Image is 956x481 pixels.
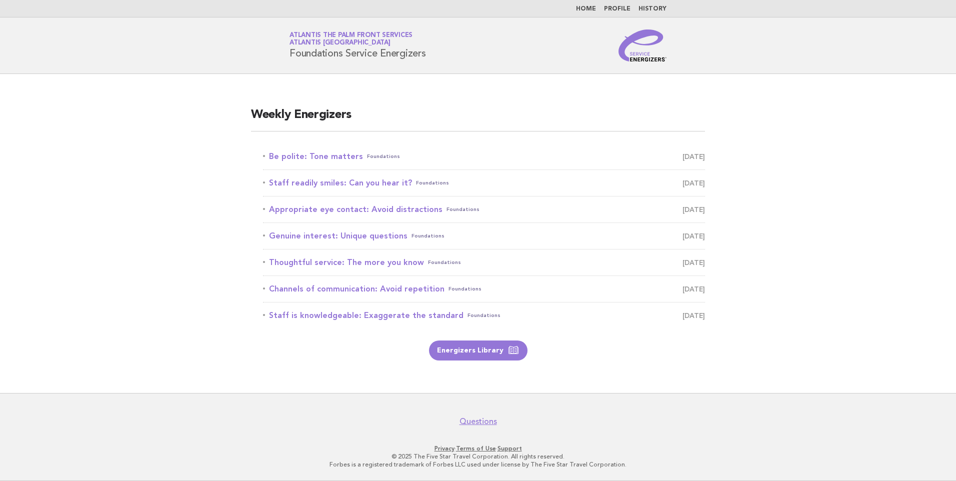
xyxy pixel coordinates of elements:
[367,149,400,163] span: Foundations
[467,308,500,322] span: Foundations
[682,149,705,163] span: [DATE]
[289,40,390,46] span: Atlantis [GEOGRAPHIC_DATA]
[576,6,596,12] a: Home
[446,202,479,216] span: Foundations
[251,107,705,131] h2: Weekly Energizers
[682,282,705,296] span: [DATE]
[428,255,461,269] span: Foundations
[263,282,705,296] a: Channels of communication: Avoid repetitionFoundations [DATE]
[263,308,705,322] a: Staff is knowledgeable: Exaggerate the standardFoundations [DATE]
[638,6,666,12] a: History
[434,445,454,452] a: Privacy
[289,32,412,46] a: Atlantis The Palm Front ServicesAtlantis [GEOGRAPHIC_DATA]
[618,29,666,61] img: Service Energizers
[682,176,705,190] span: [DATE]
[263,176,705,190] a: Staff readily smiles: Can you hear it?Foundations [DATE]
[411,229,444,243] span: Foundations
[459,416,497,426] a: Questions
[497,445,522,452] a: Support
[172,452,784,460] p: © 2025 The Five Star Travel Corporation. All rights reserved.
[172,460,784,468] p: Forbes is a registered trademark of Forbes LLC used under license by The Five Star Travel Corpora...
[682,255,705,269] span: [DATE]
[172,444,784,452] p: · ·
[289,32,426,58] h1: Foundations Service Energizers
[416,176,449,190] span: Foundations
[263,229,705,243] a: Genuine interest: Unique questionsFoundations [DATE]
[263,202,705,216] a: Appropriate eye contact: Avoid distractionsFoundations [DATE]
[429,340,527,360] a: Energizers Library
[263,255,705,269] a: Thoughtful service: The more you knowFoundations [DATE]
[604,6,630,12] a: Profile
[682,229,705,243] span: [DATE]
[456,445,496,452] a: Terms of Use
[682,308,705,322] span: [DATE]
[682,202,705,216] span: [DATE]
[448,282,481,296] span: Foundations
[263,149,705,163] a: Be polite: Tone mattersFoundations [DATE]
